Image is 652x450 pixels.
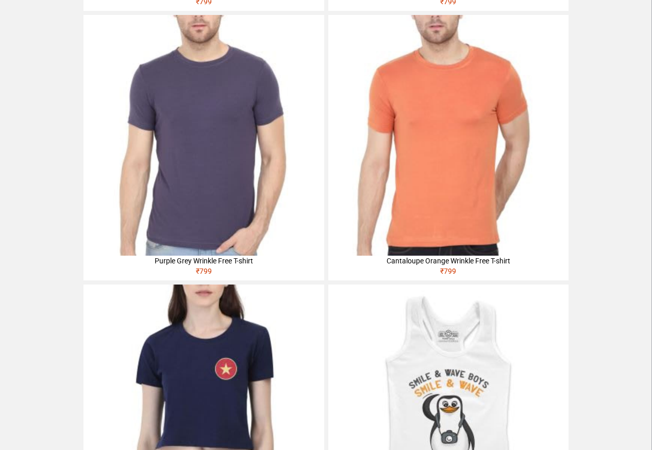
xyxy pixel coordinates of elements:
a: Purple Grey Wrinkle Free T-shirt₹799 [83,15,324,280]
img: 4M6A2241-320x320.jpg [328,15,569,255]
img: 4M6A2168-320x320.jpg [83,15,324,255]
div: Purple Grey Wrinkle Free T-shirt [83,256,324,266]
div: ₹ 799 [328,266,569,280]
div: ₹ 799 [83,266,324,280]
a: Cantaloupe Orange Wrinkle Free T-shirt₹799 [328,15,569,280]
div: Cantaloupe Orange Wrinkle Free T-shirt [328,256,569,266]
